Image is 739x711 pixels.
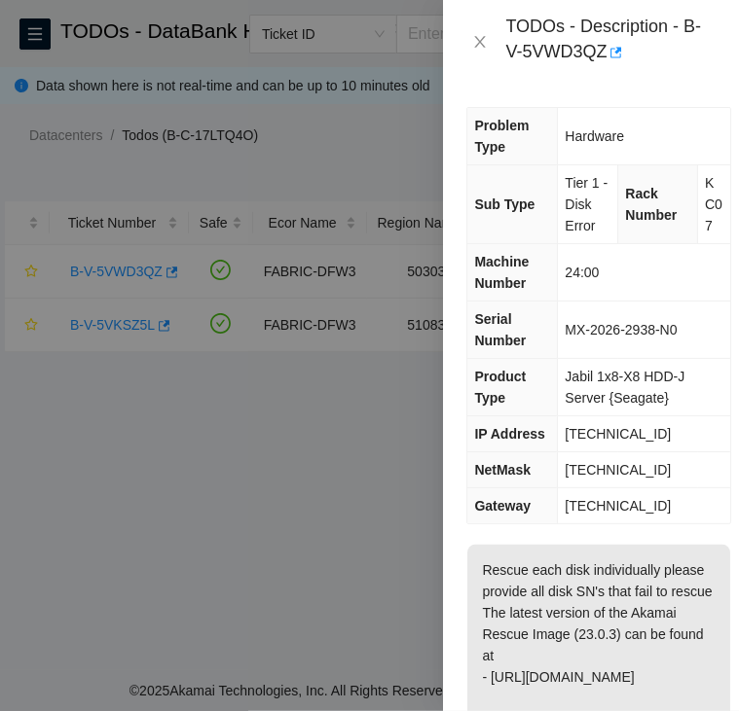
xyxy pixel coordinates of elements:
span: MX-2026-2938-N0 [565,322,677,338]
span: Product Type [474,369,526,406]
span: [TECHNICAL_ID] [565,426,671,442]
span: Rack Number [625,186,677,223]
span: Problem Type [474,118,529,155]
span: Serial Number [474,311,526,348]
span: IP Address [474,426,544,442]
span: Tier 1 - Disk Error [565,175,608,233]
span: Gateway [474,498,531,514]
span: [TECHNICAL_ID] [565,498,671,514]
span: Sub Type [474,196,535,212]
span: KC07 [705,175,722,233]
span: [TECHNICAL_ID] [565,462,671,478]
span: close [472,34,488,50]
button: Close [466,33,494,52]
span: Machine Number [474,254,529,291]
span: 24:00 [565,265,599,280]
span: Jabil 1x8-X8 HDD-J Server {Seagate} [565,369,684,406]
div: TODOs - Description - B-V-5VWD3QZ [505,16,716,68]
span: Hardware [565,128,624,144]
span: NetMask [474,462,531,478]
